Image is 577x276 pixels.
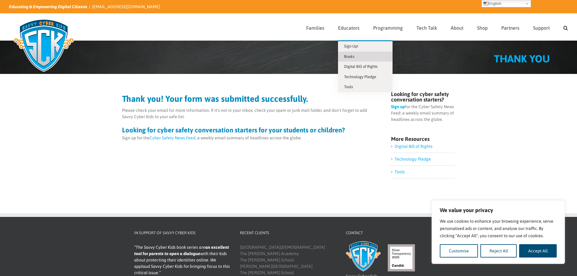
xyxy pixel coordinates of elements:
a: Programming [373,14,403,40]
span: Programming [373,25,403,30]
h4: Contact [346,230,442,236]
a: Tools [338,82,393,92]
nav: Main Menu [306,14,568,40]
span: Tools [344,85,353,89]
a: Sign up [391,104,405,109]
span: Shop [477,25,488,30]
a: Partners [501,14,519,40]
a: Search [563,14,568,40]
a: Tools [395,169,405,174]
a: Tech Talk [416,14,437,40]
span: Educators [338,25,360,30]
span: Support [533,25,550,30]
a: Books [338,52,393,62]
button: Accept All [519,244,557,258]
span: About [451,25,463,30]
span: THANK YOU [494,53,550,65]
i: Educating & Empowering Digital Citizens [9,4,87,9]
img: candid-seal-silver-2025.svg [388,244,415,271]
img: Savvy Cyber Kids Logo [9,15,78,76]
a: Families [306,14,324,40]
blockquote: The Savvy Cyber Kids book series are with their kids about protecting their identities online. We... [134,244,230,276]
a: [EMAIL_ADDRESS][DOMAIN_NAME] [92,4,160,9]
p: Please check your email for more information. If it’s not in your inbox, check your spam or junk ... [122,107,378,120]
a: Educators [338,14,360,40]
a: Shop [477,14,488,40]
a: Support [533,14,550,40]
p: Sign up for the , a weekly email summary of headlines across the globe. [122,135,378,141]
h2: Thank you! Your form was submitted successfully. [122,95,378,103]
a: Technology Pledge [338,72,393,82]
span: Sign Up! [344,44,358,48]
span: Books [344,54,354,59]
span: Tech Talk [416,25,437,30]
a: Sign Up! [338,41,393,52]
h4: Recent Clients [240,230,336,236]
img: en [483,1,488,6]
a: Technology Pledge [395,157,431,161]
h4: More Resources [391,136,455,142]
span: Families [306,25,324,30]
p: for the Cyber Safety News Feed: a weekly email summary of headlines across the globe. [391,104,455,123]
h4: Looking for cyber safety conversation starters? [391,91,455,102]
button: Customise [440,244,478,258]
a: Digital Bill of Rights [338,62,393,72]
a: Digital Bill of Rights [395,144,433,149]
img: Savvy Cyber Kids [346,241,381,271]
h4: In Support of Savvy Cyber Kids [134,230,230,236]
span: Technology Pledge [344,75,376,79]
a: Cyber Safety News Feed [150,135,195,140]
p: We use cookies to enhance your browsing experience, serve personalised ads or content, and analys... [440,218,557,239]
button: Reject All [480,244,517,258]
a: About [451,14,463,40]
span: Digital Bill of Rights [344,64,377,69]
span: Partners [501,25,519,30]
p: We value your privacy [440,207,557,214]
strong: Looking for cyber safety conversation starters for your students or children? [122,126,345,134]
